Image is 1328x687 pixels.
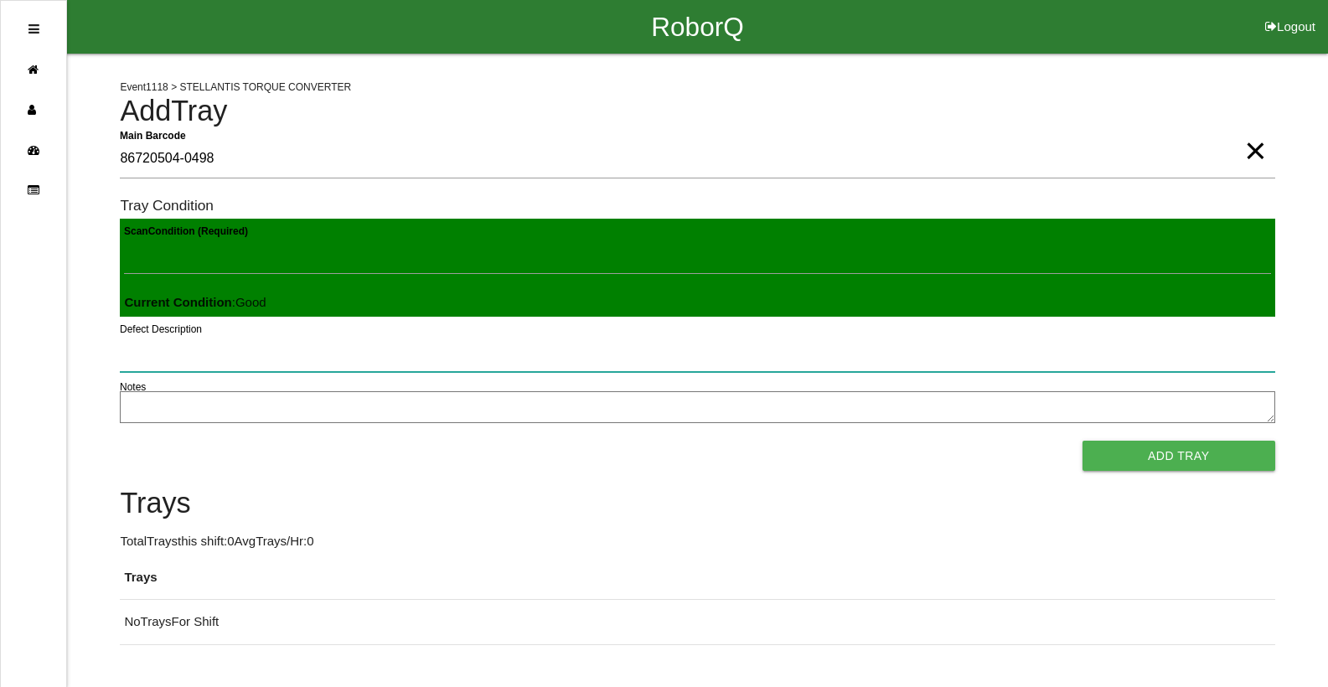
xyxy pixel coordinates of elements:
h4: Add Tray [120,96,1274,127]
p: Total Trays this shift: 0 Avg Trays /Hr: 0 [120,532,1274,551]
button: Add Tray [1083,441,1275,471]
span: Clear Input [1244,117,1266,151]
td: No Trays For Shift [120,600,1274,645]
b: Current Condition [124,295,231,309]
b: Scan Condition (Required) [124,225,248,237]
label: Notes [120,380,146,395]
h4: Trays [120,488,1274,519]
span: : Good [124,295,266,309]
span: Event 1118 > STELLANTIS TORQUE CONVERTER [120,81,351,93]
b: Main Barcode [120,129,186,141]
th: Trays [120,555,1274,600]
div: Open [28,9,39,49]
input: Required [120,140,1274,178]
h6: Tray Condition [120,198,1274,214]
label: Defect Description [120,322,202,337]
